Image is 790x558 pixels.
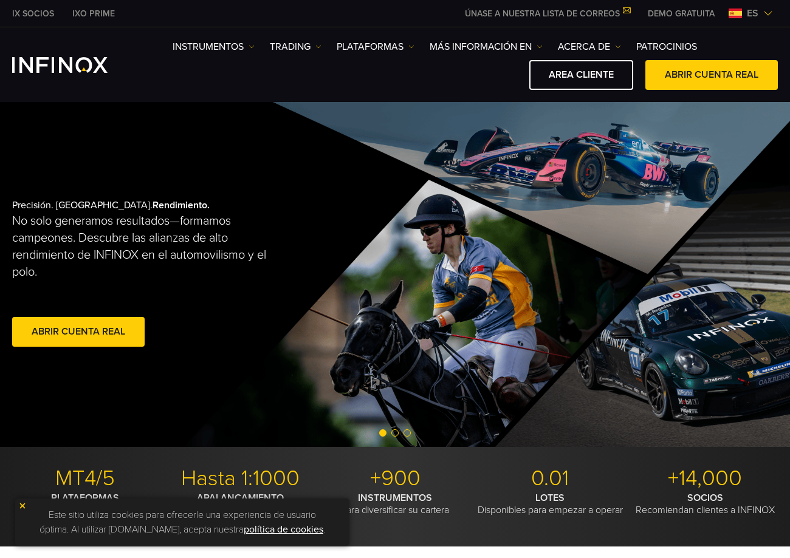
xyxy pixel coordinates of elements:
div: Precisión. [GEOGRAPHIC_DATA]. [12,180,357,369]
a: INFINOX [3,7,63,20]
a: TRADING [270,39,321,54]
p: 0.01 [477,465,623,492]
span: Go to slide 3 [404,429,411,437]
p: +900 [322,465,468,492]
strong: LOTES [535,492,565,504]
strong: INSTRUMENTOS [358,492,432,504]
p: Este sitio utiliza cookies para ofrecerle una experiencia de usuario óptima. Al utilizar [DOMAIN_... [21,505,343,540]
p: Para diversificar su cartera [322,492,468,516]
strong: PLATAFORMAS [51,492,119,504]
p: No solo generamos resultados—formamos campeones. Descubre las alianzas de alto rendimiento de INF... [12,213,288,281]
a: ABRIR CUENTA REAL [645,60,778,90]
span: Go to slide 2 [391,429,399,437]
a: Abrir cuenta real [12,317,145,347]
p: Disponibles para empezar a operar [477,492,623,516]
a: política de cookies [244,523,323,536]
strong: SOCIOS [687,492,723,504]
a: AREA CLIENTE [529,60,633,90]
a: Más información en [430,39,543,54]
p: Flexible para operar [167,492,313,516]
span: es [742,6,763,21]
img: yellow close icon [18,502,27,510]
a: INFINOX [63,7,124,20]
strong: APALANCAMIENTO [197,492,284,504]
a: Patrocinios [636,39,697,54]
p: Hasta 1:1000 [167,465,313,492]
a: INFINOX Logo [12,57,136,73]
p: Con modernas herramientas de trading [12,492,158,528]
span: Go to slide 1 [379,429,386,437]
strong: Rendimiento. [153,199,210,211]
a: Instrumentos [173,39,255,54]
a: PLATAFORMAS [337,39,414,54]
a: ACERCA DE [558,39,621,54]
a: INFINOX MENU [639,7,724,20]
p: +14,000 [632,465,778,492]
a: ÚNASE A NUESTRA LISTA DE CORREOS [456,9,639,19]
p: MT4/5 [12,465,158,492]
p: Recomiendan clientes a INFINOX [632,492,778,516]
